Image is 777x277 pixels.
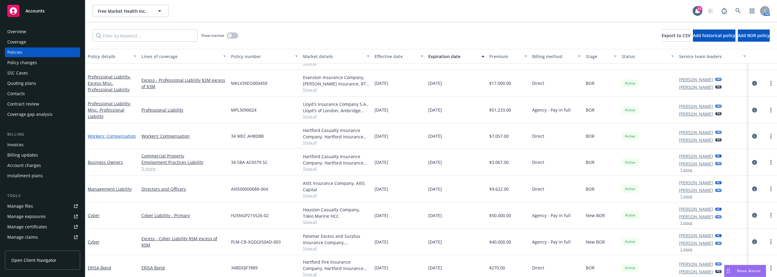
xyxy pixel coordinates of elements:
button: Policy details [85,49,139,64]
a: [PERSON_NAME] [679,206,713,212]
a: Professional Liability [141,107,226,113]
span: New BOR [586,212,605,219]
div: SSC Cases [7,68,28,78]
a: Management Liability [88,186,132,192]
div: Manage exposures [7,212,46,221]
span: $9,622.00 [489,186,509,192]
div: Stage [586,53,610,60]
span: Show all [303,166,370,171]
span: Nova Assist [737,268,761,273]
a: Business Owners [88,159,123,165]
span: Direct [532,186,544,192]
span: [DATE] [375,186,388,192]
span: Active [624,213,636,218]
span: BOR [586,159,595,165]
span: [DATE] [375,80,388,86]
div: Expiration date [428,53,478,60]
span: - Misc. Professional Liability [88,101,131,119]
span: BOR [586,107,595,113]
div: Manage BORs [7,243,36,252]
a: Cyber [88,239,100,245]
span: $3,067.00 [489,159,509,165]
button: Status [619,49,677,64]
button: Lines of coverage [139,49,229,64]
span: Add BOR policy [738,33,770,38]
div: Lloyd's Insurance Company S.A., Lloyd's of London, Ambridge Partners LLC [303,101,370,114]
a: ERISA Bond [88,265,111,271]
a: circleInformation [751,264,758,272]
div: Effective date [375,53,417,60]
a: more [767,238,775,245]
div: Premium [489,53,521,60]
div: Manage certificates [7,222,47,232]
a: Contract review [5,99,80,109]
div: Service team leaders [679,53,739,60]
span: Active [624,160,636,165]
span: BOR [586,186,595,192]
span: [DATE] [428,186,442,192]
span: Show all [303,87,370,92]
span: $7,057.00 [489,133,509,139]
a: 3 more [141,165,226,172]
div: Policy changes [7,58,37,68]
a: [PERSON_NAME] [679,261,713,267]
a: Manage certificates [5,222,80,232]
span: Direct [532,159,544,165]
a: Billing updates [5,150,80,160]
div: Overview [7,27,26,36]
a: Commercial Property [141,153,226,159]
a: [PERSON_NAME] [679,76,713,83]
div: Invoices [7,140,24,150]
div: Hartford Casualty Insurance Company, Hartford Insurance Group [303,127,370,140]
span: [DATE] [428,133,442,139]
span: 34 WEC AH8DB8 [231,133,264,139]
button: 1 more [680,195,692,198]
a: [PERSON_NAME] [679,137,713,143]
button: Market details [300,49,372,64]
div: Policy details [88,53,130,60]
a: [PERSON_NAME] [679,111,713,117]
a: Policies [5,47,80,57]
button: 1 more [680,221,692,225]
span: Active [624,107,636,113]
span: 34 SBA AC0579 SC [231,159,268,165]
span: [DATE] [428,239,442,245]
span: Open Client Navigator [11,257,56,263]
span: Agency - Pay in full [532,212,571,219]
a: Contacts [5,89,80,99]
a: Policy changes [5,58,80,68]
div: Billing [5,131,80,137]
div: Lines of coverage [141,53,219,60]
div: Contract review [7,99,39,109]
a: Invoices [5,140,80,150]
div: AXIS Insurance Company, AXIS Capital [303,180,370,193]
span: MKLV3XEO000459 [231,80,267,86]
div: Policies [7,47,22,57]
a: SSC Cases [5,68,80,78]
div: Account charges [7,161,41,170]
a: Manage exposures [5,212,80,221]
span: Show all [303,114,370,119]
div: Billing updates [7,150,38,160]
a: Manage files [5,201,80,211]
span: BOR [586,265,595,271]
a: circleInformation [751,185,758,192]
a: Workers' Compensation [88,133,136,139]
a: circleInformation [751,133,758,140]
div: Contacts [7,89,25,99]
span: Accounts [25,9,45,13]
span: Show all [303,246,370,251]
a: more [767,106,775,114]
span: [DATE] [428,159,442,165]
span: Active [624,265,636,271]
a: [PERSON_NAME] [679,84,713,90]
button: 1 more [680,248,692,251]
a: [PERSON_NAME] [679,187,713,193]
a: Employment Practices Liability [141,159,226,165]
span: 34BDDJF7889 [231,265,258,271]
span: - Excess-Misc. Professional Liability [88,74,131,92]
span: H25NGP215526-02 [231,212,269,219]
a: more [767,159,775,166]
div: Billing method [532,53,574,60]
a: more [767,212,775,219]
